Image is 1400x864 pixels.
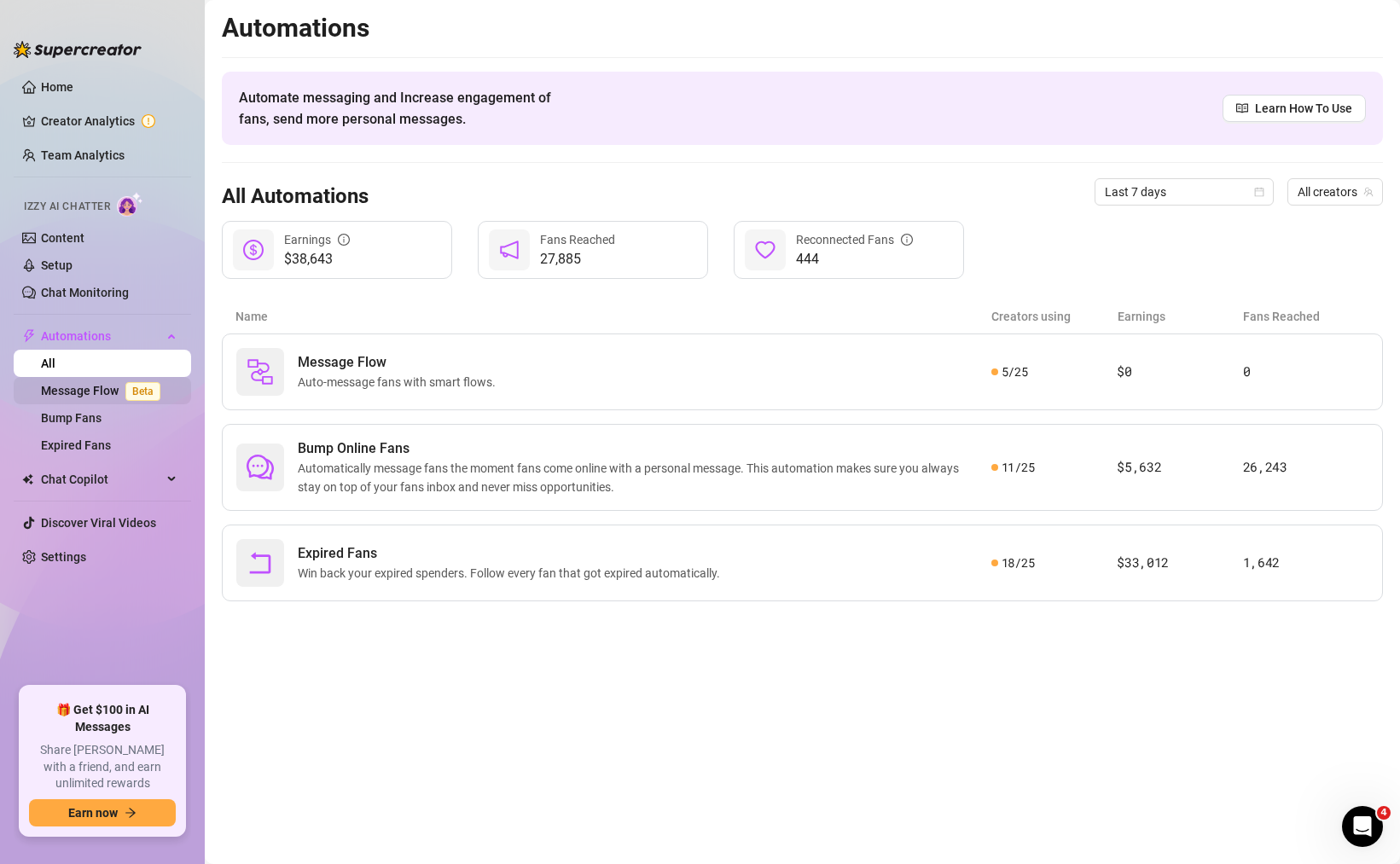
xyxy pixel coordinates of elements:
a: Bump Fans [41,411,102,425]
span: 5 / 25 [1002,362,1028,381]
a: Settings [41,550,86,564]
span: Message Flow [298,352,502,373]
span: All creators [1298,179,1373,205]
a: Content [41,231,84,245]
span: calendar [1254,187,1264,197]
span: $38,643 [284,249,350,270]
img: AI Chatter [117,192,143,217]
a: Chat Monitoring [41,286,129,299]
button: Earn nowarrow-right [29,799,176,826]
span: Expired Fans [298,543,727,564]
a: Creator Analytics exclamation-circle [41,107,177,135]
span: Earn now [68,806,118,820]
span: info-circle [901,234,913,246]
span: 🎁 Get $100 in AI Messages [29,702,176,735]
span: rollback [247,549,274,577]
span: team [1363,187,1374,197]
span: 18 / 25 [1002,554,1035,572]
h3: All Automations [222,183,369,211]
article: $5,632 [1117,457,1242,478]
span: Win back your expired spenders. Follow every fan that got expired automatically. [298,564,727,583]
span: read [1236,102,1248,114]
span: notification [499,240,520,260]
article: 1,642 [1243,553,1368,573]
a: Team Analytics [41,148,125,162]
span: info-circle [338,234,350,246]
img: svg%3e [247,358,274,386]
article: $0 [1117,362,1242,382]
article: 0 [1243,362,1368,382]
article: 26,243 [1243,457,1368,478]
a: All [41,357,55,370]
div: Earnings [284,230,350,249]
span: arrow-right [125,807,137,819]
a: Home [41,80,73,94]
span: Fans Reached [540,233,615,246]
span: dollar [243,240,264,260]
span: thunderbolt [22,329,36,343]
iframe: Intercom live chat [1342,806,1383,847]
span: Auto-message fans with smart flows. [298,373,502,391]
span: Learn How To Use [1255,99,1352,118]
span: Last 7 days [1105,179,1263,205]
a: Discover Viral Videos [41,516,156,530]
span: Automatically message fans the moment fans come online with a personal message. This automation m... [298,459,991,496]
span: Chat Copilot [41,466,162,493]
span: 444 [796,249,913,270]
a: Message FlowBeta [41,384,167,397]
article: Creators using [991,307,1118,326]
article: Fans Reached [1243,307,1369,326]
span: Automations [41,322,162,350]
span: comment [247,454,274,481]
img: logo-BBDzfeDw.svg [14,41,142,58]
span: heart [755,240,776,260]
span: Bump Online Fans [298,438,991,459]
div: Reconnected Fans [796,230,913,249]
span: Izzy AI Chatter [24,199,110,215]
h2: Automations [222,12,1383,44]
a: Learn How To Use [1223,95,1366,122]
span: Share [PERSON_NAME] with a friend, and earn unlimited rewards [29,742,176,792]
article: Name [235,307,991,326]
span: 4 [1377,806,1391,820]
span: 27,885 [540,249,615,270]
a: Setup [41,258,73,272]
span: 11 / 25 [1002,458,1035,477]
article: $33,012 [1117,553,1242,573]
article: Earnings [1118,307,1244,326]
span: Automate messaging and Increase engagement of fans, send more personal messages. [239,87,567,130]
a: Expired Fans [41,438,111,452]
img: Chat Copilot [22,473,33,485]
span: Beta [125,382,160,401]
